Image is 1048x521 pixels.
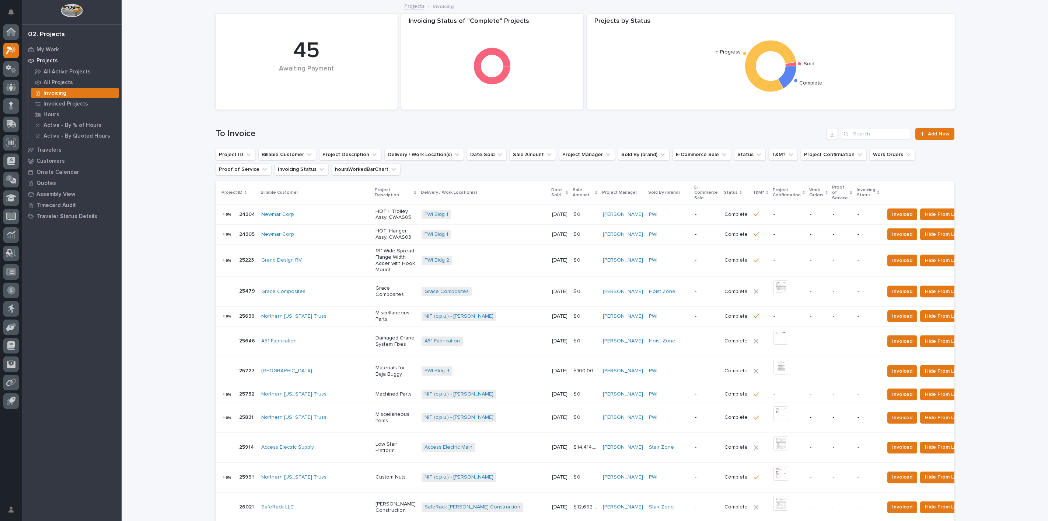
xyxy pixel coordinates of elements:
p: Miscellaneous Items [375,411,416,424]
p: Materials for Baja Buggy [375,365,416,377]
button: Project Manager [559,149,615,161]
a: PWI Bldg 1 [425,211,448,218]
p: Quotes [36,180,56,187]
p: Complete [724,231,748,238]
p: [DATE] [552,338,567,344]
button: Invoiced [887,335,917,347]
p: 25479 [239,287,256,294]
div: 45 [228,38,385,64]
a: Active - By % of Hours [28,120,122,130]
p: Complete [724,257,748,263]
a: SafeRack [PERSON_NAME] Construction [425,504,520,510]
button: Invoiced [887,310,917,322]
p: [DATE] [552,474,567,480]
a: Onsite Calendar [22,166,122,177]
p: - [857,414,878,421]
p: Grace Composites [375,285,416,298]
p: Active - By Quoted Hours [43,133,110,139]
button: Hide From List [920,389,964,400]
span: Hide From List [925,367,960,376]
text: Sold [804,61,814,66]
p: $ 0 [573,287,582,295]
p: - [695,391,719,397]
a: PWI [649,391,657,397]
button: Hide From List [920,472,964,483]
a: Assembly View [22,189,122,200]
p: - [833,414,851,421]
p: Invoicing [433,2,454,10]
span: Hide From List [925,312,960,321]
tr: 2563925639 Northern [US_STATE] Truss Miscellaneous PartsNIT (c.p.u.) - [PERSON_NAME] [DATE]$ 0$ 0... [216,306,976,326]
p: - [810,474,827,480]
button: Invoiced [887,255,917,266]
p: - [833,289,851,295]
a: PWI [649,211,657,218]
button: Proof of Service [216,163,272,175]
button: Notifications [3,4,19,20]
a: Grand Design RV [261,257,302,263]
a: Travelers [22,144,122,155]
p: $ 0 [573,312,582,320]
p: - [833,338,851,344]
p: 25727 [239,366,256,374]
p: 13" Wide Spread Flange Width Adder with Hook Mount [375,248,416,273]
p: Low Stair Platform [375,441,416,454]
a: Projects [22,55,122,66]
span: Hide From List [925,337,960,346]
a: [PERSON_NAME] [603,444,643,451]
p: Complete [724,474,748,480]
a: Hours [28,109,122,120]
button: Status [734,149,766,161]
p: [DATE] [552,444,567,451]
p: 25223 [239,256,255,263]
p: - [773,257,804,263]
a: Access Electric Main [425,444,472,451]
p: Proof of Service [832,183,848,202]
p: Customers [36,158,65,165]
p: [DATE] [552,414,567,421]
button: Hide From List [920,286,964,297]
p: - [857,231,878,238]
p: [DATE] [552,257,567,263]
h1: To Invoice [216,128,824,139]
p: 24305 [239,230,256,238]
tr: 2572725727 [GEOGRAPHIC_DATA] Materials for Baja BuggyPWI Bldg 4 [DATE]$ 100.00$ 100.00 [PERSON_NA... [216,356,976,386]
a: All Projects [28,77,122,87]
button: Date Sold [467,149,507,161]
tr: 2547925479 Grace Composites Grace CompositesGrace Composites [DATE]$ 0$ 0 [PERSON_NAME] Hoist Zon... [216,276,976,306]
button: Invoiced [887,286,917,297]
p: 25914 [239,443,255,451]
a: [PERSON_NAME] [603,338,643,344]
a: Projects [404,1,425,10]
button: T&M? [769,149,798,161]
p: Complete [724,313,748,320]
text: In Progress [715,50,741,55]
button: Invoiced [887,412,917,424]
p: Projects [36,58,58,64]
p: Delivery / Work Location(s) [421,189,477,197]
p: [PERSON_NAME] Construction [375,501,416,514]
p: - [857,391,878,397]
a: Grace Composites [261,289,305,295]
p: - [810,391,827,397]
a: NIT (c.p.u.) - [PERSON_NAME] [425,313,493,320]
a: SafeRack LLC [261,504,294,510]
p: - [833,231,851,238]
span: Invoiced [892,337,912,346]
a: [PERSON_NAME] [603,257,643,263]
a: PWI [649,257,657,263]
p: 25991 [239,473,255,480]
a: Access Electric Supply [261,444,314,451]
a: NIT (c.p.u.) - [PERSON_NAME] [425,391,493,397]
p: - [695,504,719,510]
p: - [833,257,851,263]
p: - [810,368,827,374]
p: - [857,289,878,295]
p: - [810,211,827,218]
p: - [833,474,851,480]
p: - [695,289,719,295]
button: Project Confirmation [801,149,867,161]
text: Complete [799,81,822,86]
p: Complete [724,368,748,374]
p: - [833,368,851,374]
